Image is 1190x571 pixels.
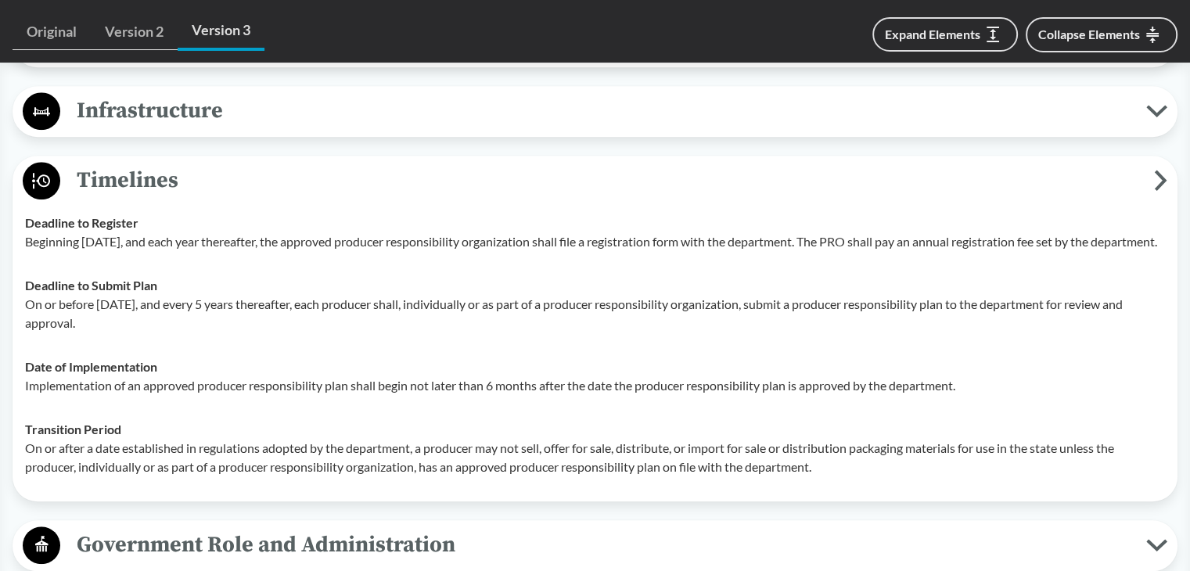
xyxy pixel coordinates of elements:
[872,17,1018,52] button: Expand Elements
[25,359,157,374] strong: Date of Implementation
[60,163,1154,198] span: Timelines
[25,278,157,293] strong: Deadline to Submit Plan
[25,422,121,436] strong: Transition Period
[60,527,1146,562] span: Government Role and Administration
[25,439,1165,476] p: On or after a date established in regulations adopted by the department, a producer may not sell,...
[18,92,1172,131] button: Infrastructure
[91,14,178,50] a: Version 2
[25,376,1165,395] p: Implementation of an approved producer responsibility plan shall begin not later than 6 months af...
[60,93,1146,128] span: Infrastructure
[18,161,1172,201] button: Timelines
[25,295,1165,332] p: On or before [DATE], and every 5 years thereafter, each producer shall, individually or as part o...
[1026,17,1177,52] button: Collapse Elements
[25,232,1165,251] p: Beginning [DATE], and each year thereafter, the approved producer responsibility organization sha...
[13,14,91,50] a: Original
[178,13,264,51] a: Version 3
[18,526,1172,566] button: Government Role and Administration
[25,215,138,230] strong: Deadline to Register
